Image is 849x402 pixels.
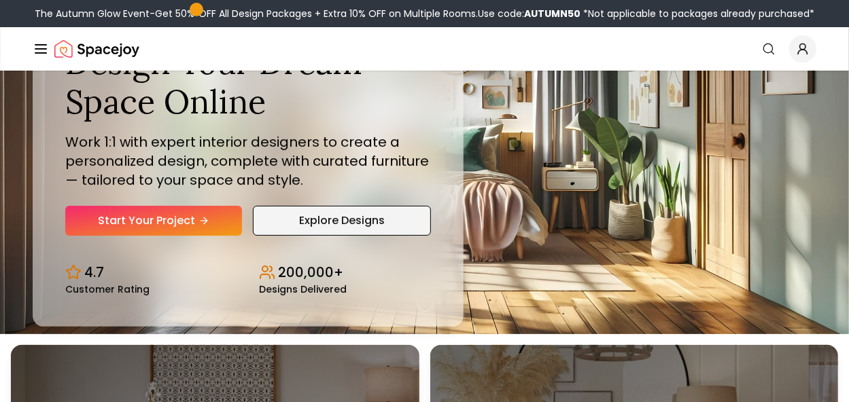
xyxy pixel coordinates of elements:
[84,263,104,282] p: 4.7
[253,206,431,236] a: Explore Designs
[65,285,150,294] small: Customer Rating
[524,7,581,20] b: AUTUMN50
[259,285,347,294] small: Designs Delivered
[65,132,431,189] p: Work 1:1 with expert interior designers to create a personalized design, complete with curated fu...
[278,263,343,282] p: 200,000+
[65,43,431,121] h1: Design Your Dream Space Online
[65,252,431,294] div: Design stats
[581,7,814,20] span: *Not applicable to packages already purchased*
[478,7,581,20] span: Use code:
[65,206,242,236] a: Start Your Project
[54,35,139,62] img: Spacejoy Logo
[35,7,814,20] div: The Autumn Glow Event-Get 50% OFF All Design Packages + Extra 10% OFF on Multiple Rooms.
[33,27,816,71] nav: Global
[54,35,139,62] a: Spacejoy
